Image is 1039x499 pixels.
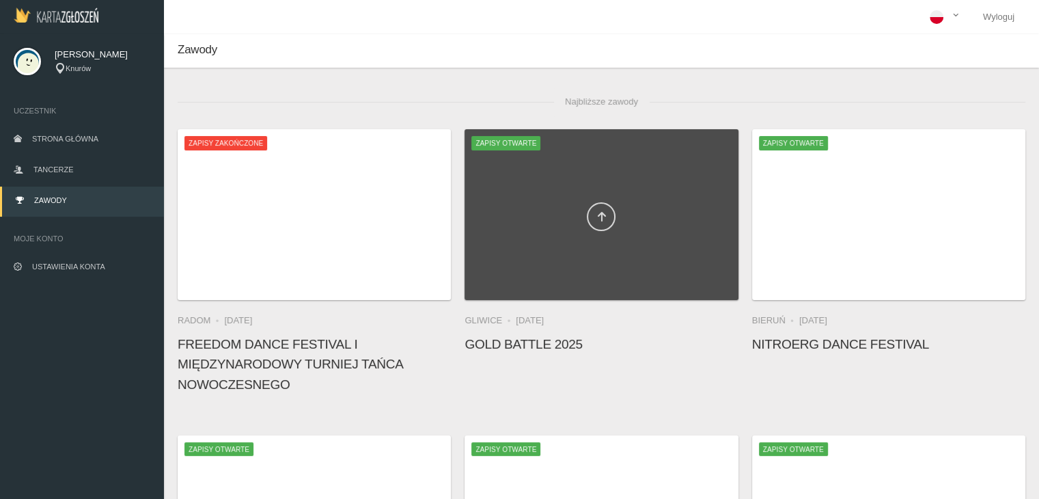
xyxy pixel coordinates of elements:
img: svg [14,48,41,75]
span: Strona główna [32,135,98,143]
span: Tancerze [33,165,73,174]
span: Zapisy otwarte [759,442,828,456]
li: [DATE] [799,314,827,327]
span: Zapisy otwarte [471,136,540,150]
li: [DATE] [224,314,252,327]
span: Zawody [178,43,217,56]
span: Zapisy zakończone [184,136,267,150]
span: Najbliższe zawody [554,88,649,116]
span: Zapisy otwarte [184,442,253,456]
span: Ustawienia konta [32,262,105,271]
img: Logo [14,8,98,23]
span: Uczestnik [14,104,150,118]
li: Radom [178,314,224,327]
span: Zawody [34,196,67,204]
img: NitroErg Dance Festival [752,129,1025,300]
a: NitroErg Dance FestivalZapisy otwarte [752,129,1025,300]
h4: NitroErg Dance Festival [752,334,1025,354]
div: Knurów [55,63,150,75]
span: [PERSON_NAME] [55,48,150,62]
span: Zapisy otwarte [471,442,540,456]
a: FREEDOM DANCE FESTIVAL I Międzynarodowy Turniej Tańca NowoczesnegoZapisy zakończone [178,129,451,300]
span: Moje konto [14,232,150,245]
li: Bieruń [752,314,799,327]
img: FREEDOM DANCE FESTIVAL I Międzynarodowy Turniej Tańca Nowoczesnego [178,129,451,300]
a: Gold Battle 2025Zapisy otwarte [465,129,738,300]
li: [DATE] [516,314,544,327]
h4: Gold Battle 2025 [465,334,738,354]
span: Zapisy otwarte [759,136,828,150]
li: Gliwice [465,314,516,327]
h4: FREEDOM DANCE FESTIVAL I Międzynarodowy Turniej Tańca Nowoczesnego [178,334,451,394]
